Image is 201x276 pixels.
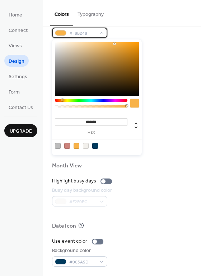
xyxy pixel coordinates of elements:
label: hex [55,131,127,135]
span: Connect [9,27,28,34]
div: Highlight busy days [52,177,96,185]
span: Upgrade [10,128,32,135]
a: Connect [4,24,32,36]
span: #F8B248 [69,30,96,37]
span: Design [9,58,24,65]
div: rgb(204, 132, 125) [64,143,70,149]
div: Date Icon [52,223,76,230]
div: Use event color [52,238,88,245]
span: Form [9,89,20,96]
div: Month View [52,162,82,170]
span: #003A5D [69,258,96,266]
span: Home [9,11,22,19]
div: rgb(248, 178, 72) [74,143,79,149]
button: Upgrade [4,124,37,137]
a: Contact Us [4,101,37,113]
div: Background color [52,247,106,254]
div: rgb(0, 58, 93) [92,143,98,149]
span: Contact Us [9,104,33,111]
a: Design [4,55,29,67]
a: Form [4,86,24,97]
div: rgb(189, 189, 189) [55,143,61,149]
a: Views [4,39,26,51]
div: Busy day background color [52,187,112,194]
span: Settings [9,73,27,81]
a: Settings [4,70,32,82]
a: Home [4,9,27,20]
div: rgb(242, 240, 236) [83,143,89,149]
span: Views [9,42,22,50]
